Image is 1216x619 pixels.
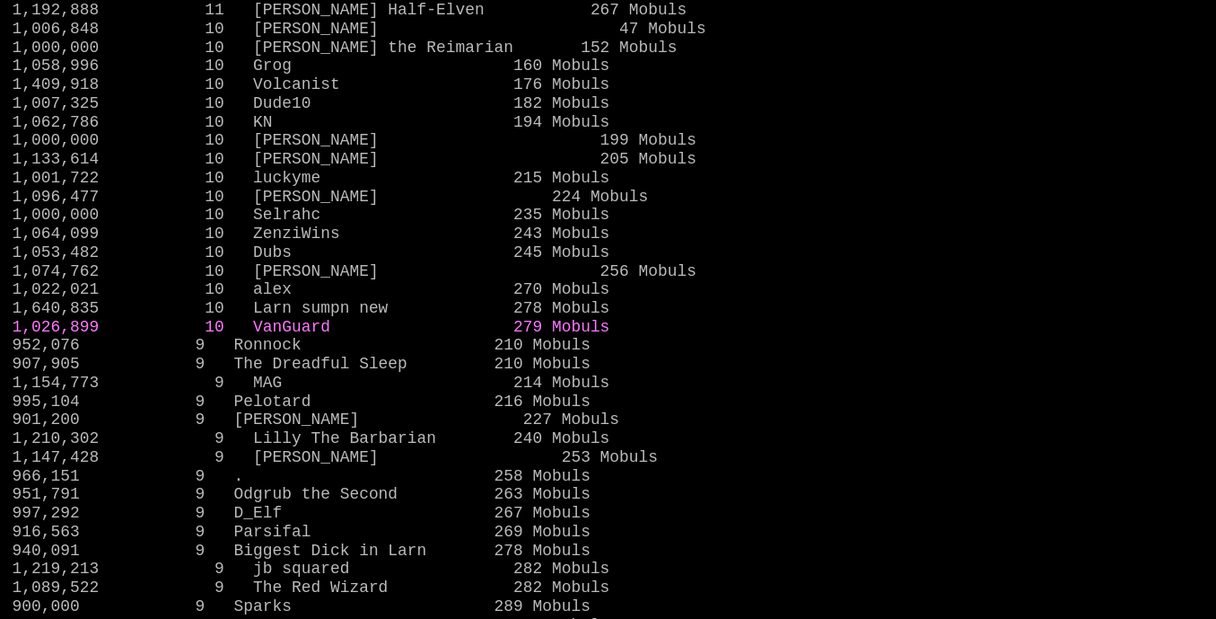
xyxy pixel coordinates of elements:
[13,467,591,485] a: 966,151 9 . 258 Mobuls
[13,94,610,112] a: 1,007,325 10 Dude10 182 Mobuls
[13,318,610,336] a: 1,026,899 10 VanGuard 279 Mobuls
[13,299,610,317] a: 1,640,835 10 Larn sumpn new 278 Mobuls
[13,243,610,261] a: 1,053,482 10 Dubs 245 Mobuls
[13,523,591,541] a: 916,563 9 Parsifal 269 Mobuls
[13,169,610,187] a: 1,001,722 10 luckyme 215 Mobuls
[13,560,610,578] a: 1,219,213 9 jb squared 282 Mobuls
[13,150,696,168] a: 1,133,614 10 [PERSON_NAME] 205 Mobuls
[13,336,591,354] a: 952,076 9 Ronnock 210 Mobuls
[13,75,610,93] a: 1,409,918 10 Volcanist 176 Mobuls
[13,206,610,224] a: 1,000,000 10 Selrahc 235 Mobuls
[13,393,591,411] a: 995,104 9 Pelotard 216 Mobuls
[13,448,658,466] a: 1,147,428 9 [PERSON_NAME] 253 Mobuls
[13,113,610,131] a: 1,062,786 10 KN 194 Mobuls
[13,504,591,522] a: 997,292 9 D_Elf 267 Mobuls
[13,1,687,19] a: 1,192,888 11 [PERSON_NAME] Half-Elven 267 Mobuls
[13,131,696,149] a: 1,000,000 10 [PERSON_NAME] 199 Mobuls
[13,57,610,75] a: 1,058,996 10 Grog 160 Mobuls
[13,429,610,447] a: 1,210,302 9 Lilly The Barbarian 240 Mobuls
[13,225,610,243] a: 1,064,099 10 ZenziWins 243 Mobuls
[13,188,649,206] a: 1,096,477 10 [PERSON_NAME] 224 Mobuls
[13,542,591,560] a: 940,091 9 Biggest Dick in Larn 278 Mobuls
[13,280,610,298] a: 1,022,021 10 alex 270 Mobuls
[13,579,610,597] a: 1,089,522 9 The Red Wizard 282 Mobuls
[13,485,591,503] a: 951,791 9 Odgrub the Second 263 Mobuls
[13,262,696,280] a: 1,074,762 10 [PERSON_NAME] 256 Mobuls
[13,20,706,38] a: 1,006,848 10 [PERSON_NAME] 47 Mobuls
[13,374,610,392] a: 1,154,773 9 MAG 214 Mobuls
[13,39,678,57] a: 1,000,000 10 [PERSON_NAME] the Reimarian 152 Mobuls
[13,597,591,615] a: 900,000 9 Sparks 289 Mobuls
[13,355,591,373] a: 907,905 9 The Dreadful Sleep 210 Mobuls
[13,411,619,429] a: 901,200 9 [PERSON_NAME] 227 Mobuls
